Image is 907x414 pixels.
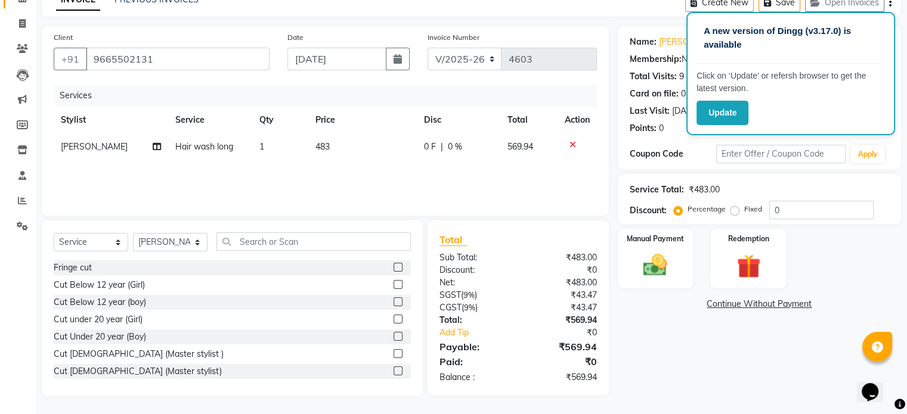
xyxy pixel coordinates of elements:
[431,289,518,301] div: ( )
[850,145,884,163] button: Apply
[428,32,479,43] label: Invoice Number
[630,53,889,66] div: No Active Membership
[518,371,606,384] div: ₹569.94
[54,365,222,378] div: Cut [DEMOGRAPHIC_DATA] (Master stylist)
[744,204,762,214] label: Fixed
[518,289,606,301] div: ₹43.47
[704,24,878,51] p: A new version of Dingg (v3.17.0) is available
[507,141,533,152] span: 569.94
[431,371,518,384] div: Balance :
[518,276,606,289] div: ₹483.00
[439,290,461,300] span: SGST
[688,204,726,214] label: Percentage
[696,70,885,95] p: Click on ‘Update’ or refersh browser to get the latest version.
[54,313,143,326] div: Cut under 20 year (Girl)
[630,148,716,160] div: Coupon Code
[252,107,308,133] th: Qty
[308,107,417,133] th: Price
[431,301,518,314] div: ( )
[431,276,518,289] div: Net:
[630,204,667,217] div: Discount:
[54,279,145,291] div: Cut Below 12 year (Girl)
[431,264,518,276] div: Discount:
[55,85,606,107] div: Services
[681,88,686,100] div: 0
[431,314,518,326] div: Total:
[54,32,73,43] label: Client
[431,251,518,264] div: Sub Total:
[259,141,264,152] span: 1
[54,348,224,360] div: Cut [DEMOGRAPHIC_DATA] (Master stylist )
[630,105,670,117] div: Last Visit:
[518,251,606,264] div: ₹483.00
[61,141,128,152] span: [PERSON_NAME]
[287,32,304,43] label: Date
[417,107,500,133] th: Disc
[448,141,462,153] span: 0 %
[620,298,899,310] a: Continue Without Payment
[54,107,168,133] th: Stylist
[86,48,270,70] input: Search by Name/Mobile/Email/Code
[439,234,467,246] span: Total
[679,70,684,83] div: 9
[54,296,146,309] div: Cut Below 12 year (boy)
[463,290,475,300] span: 9%
[636,251,674,279] img: _cash.svg
[216,232,411,251] input: Search or Scan
[424,141,436,153] span: 0 F
[716,145,846,163] input: Enter Offer / Coupon Code
[315,141,330,152] span: 483
[518,340,606,354] div: ₹569.94
[518,354,606,369] div: ₹0
[659,36,726,48] a: [PERSON_NAME]
[431,340,518,354] div: Payable:
[518,264,606,276] div: ₹0
[857,366,895,402] iframe: chat widget
[689,183,720,196] div: ₹483.00
[627,234,684,244] label: Manual Payment
[729,251,768,281] img: _gift.svg
[54,48,87,70] button: +91
[175,141,233,152] span: Hair wash long
[464,303,475,312] span: 9%
[54,262,92,274] div: Fringe cut
[630,88,679,100] div: Card on file:
[54,331,146,343] div: Cut Under 20 year (Boy)
[672,105,698,117] div: [DATE]
[518,314,606,326] div: ₹569.94
[439,302,462,313] span: CGST
[696,101,748,125] button: Update
[431,326,533,339] a: Add Tip
[659,122,664,135] div: 0
[630,122,657,135] div: Points:
[558,107,597,133] th: Action
[728,234,769,244] label: Redemption
[168,107,252,133] th: Service
[431,354,518,369] div: Paid:
[500,107,558,133] th: Total
[533,326,605,339] div: ₹0
[441,141,443,153] span: |
[630,70,677,83] div: Total Visits:
[518,301,606,314] div: ₹43.47
[630,183,684,196] div: Service Total:
[630,53,682,66] div: Membership:
[630,36,657,48] div: Name:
